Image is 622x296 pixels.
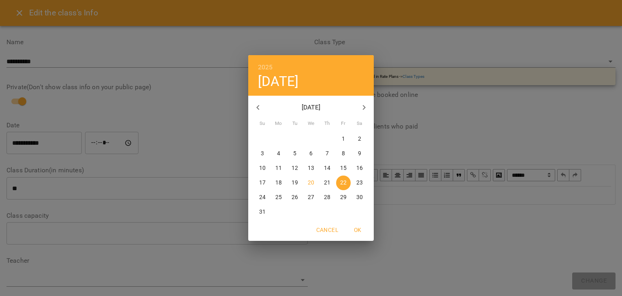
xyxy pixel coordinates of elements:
[288,146,302,161] button: 5
[320,176,334,190] button: 21
[255,176,270,190] button: 17
[275,179,282,187] p: 18
[308,193,314,202] p: 27
[304,190,318,205] button: 27
[275,193,282,202] p: 25
[326,150,329,158] p: 7
[259,179,266,187] p: 17
[304,120,318,128] span: We
[340,179,347,187] p: 22
[293,150,296,158] p: 5
[356,193,363,202] p: 30
[288,120,302,128] span: Tu
[261,150,264,158] p: 3
[358,135,361,143] p: 2
[352,132,367,146] button: 2
[259,208,266,216] p: 31
[336,120,351,128] span: Fr
[268,103,355,112] p: [DATE]
[358,150,361,158] p: 9
[352,176,367,190] button: 23
[342,150,345,158] p: 8
[308,179,314,187] p: 20
[324,179,330,187] p: 21
[340,164,347,172] p: 15
[336,190,351,205] button: 29
[336,146,351,161] button: 8
[352,161,367,176] button: 16
[313,223,341,237] button: Cancel
[271,176,286,190] button: 18
[304,161,318,176] button: 13
[258,73,298,90] button: [DATE]
[277,150,280,158] p: 4
[271,120,286,128] span: Mo
[342,135,345,143] p: 1
[320,146,334,161] button: 7
[336,161,351,176] button: 15
[288,190,302,205] button: 26
[255,205,270,219] button: 31
[258,62,273,73] button: 2025
[255,190,270,205] button: 24
[324,193,330,202] p: 28
[356,164,363,172] p: 16
[324,164,330,172] p: 14
[304,176,318,190] button: 20
[340,193,347,202] p: 29
[348,225,367,235] span: OK
[352,146,367,161] button: 9
[255,120,270,128] span: Su
[288,161,302,176] button: 12
[336,176,351,190] button: 22
[320,161,334,176] button: 14
[320,190,334,205] button: 28
[308,164,314,172] p: 13
[275,164,282,172] p: 11
[309,150,313,158] p: 6
[356,179,363,187] p: 23
[271,190,286,205] button: 25
[255,161,270,176] button: 10
[255,146,270,161] button: 3
[292,179,298,187] p: 19
[259,164,266,172] p: 10
[271,146,286,161] button: 4
[316,225,338,235] span: Cancel
[292,193,298,202] p: 26
[304,146,318,161] button: 6
[345,223,371,237] button: OK
[352,120,367,128] span: Sa
[336,132,351,146] button: 1
[320,120,334,128] span: Th
[352,190,367,205] button: 30
[288,176,302,190] button: 19
[259,193,266,202] p: 24
[292,164,298,172] p: 12
[271,161,286,176] button: 11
